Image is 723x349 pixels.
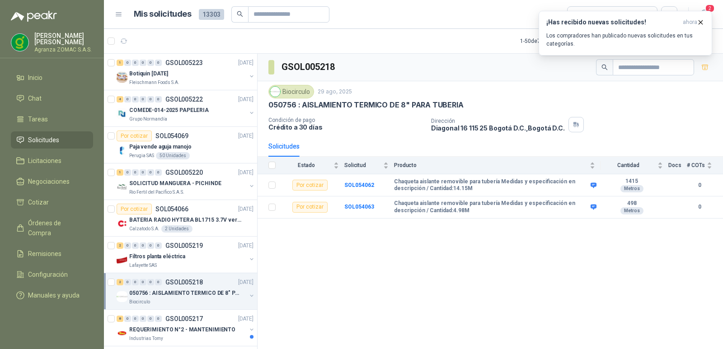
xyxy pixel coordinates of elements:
[268,85,314,98] div: Biocirculo
[117,316,123,322] div: 8
[687,157,723,174] th: # COTs
[573,9,592,19] div: Todas
[155,242,162,249] div: 0
[520,34,579,48] div: 1 - 50 de 7891
[147,279,154,285] div: 0
[132,279,139,285] div: 0
[140,60,146,66] div: 0
[155,279,162,285] div: 0
[124,60,131,66] div: 0
[117,145,127,156] img: Company Logo
[268,100,464,110] p: 050756 : AISLAMIENTO TERMICO DE 8" PARA TUBERIA
[11,131,93,149] a: Solicitudes
[394,162,588,168] span: Producto
[129,289,242,298] p: 050756 : AISLAMIENTO TERMICO DE 8" PARA TUBERIA
[155,96,162,102] div: 0
[161,225,192,233] div: 2 Unidades
[268,141,300,151] div: Solicitudes
[34,33,93,45] p: [PERSON_NAME] [PERSON_NAME]
[394,157,601,174] th: Producto
[124,316,131,322] div: 0
[344,182,374,188] a: SOL054062
[237,11,243,17] span: search
[344,204,374,210] a: SOL054063
[117,108,127,119] img: Company Logo
[28,270,68,279] span: Configuración
[601,64,608,70] span: search
[129,79,179,86] p: Fleischmann Foods S.A.
[117,291,127,302] img: Company Logo
[270,87,280,97] img: Company Logo
[281,162,332,168] span: Estado
[117,328,127,339] img: Company Logo
[601,200,663,207] b: 498
[268,123,424,131] p: Crédito a 30 días
[140,169,146,176] div: 0
[132,169,139,176] div: 0
[104,200,257,237] a: Por cotizarSOL054066[DATE] Company LogoBATERIA RADIO HYTERA BL1715 3.7V ver imagenCalzatodo S.A.2...
[11,111,93,128] a: Tareas
[132,60,139,66] div: 0
[117,277,255,306] a: 2 0 0 0 0 0 GSOL005218[DATE] Company Logo050756 : AISLAMIENTO TERMICO DE 8" PARA TUBERIABiocirculo
[11,152,93,169] a: Licitaciones
[601,162,656,168] span: Cantidad
[129,179,221,188] p: SOLICITUD MANGUERA - PICHINDE
[129,189,184,196] p: Rio Fertil del Pacífico S.A.S.
[147,60,154,66] div: 0
[28,197,49,207] span: Cotizar
[117,255,127,265] img: Company Logo
[117,60,123,66] div: 1
[165,279,203,285] p: GSOL005218
[687,181,712,190] b: 0
[282,60,336,74] h3: GSOL005218
[28,177,70,186] span: Negociaciones
[140,316,146,322] div: 0
[156,152,190,159] div: 50 Unidades
[117,94,255,123] a: 4 0 0 0 0 0 GSOL005222[DATE] Company LogoCOMEDE-014-2025 PAPELERIAGrupo Normandía
[28,135,59,145] span: Solicitudes
[11,245,93,262] a: Remisiones
[344,157,394,174] th: Solicitud
[28,290,80,300] span: Manuales y ayuda
[687,203,712,211] b: 0
[11,173,93,190] a: Negociaciones
[147,316,154,322] div: 0
[601,178,663,185] b: 1415
[129,262,157,269] p: Lafayette SAS
[238,315,254,323] p: [DATE]
[140,279,146,285] div: 0
[28,114,48,124] span: Tareas
[11,11,57,22] img: Logo peakr
[155,60,162,66] div: 0
[344,162,381,168] span: Solicitud
[132,242,139,249] div: 0
[238,132,254,140] p: [DATE]
[124,279,131,285] div: 0
[546,32,704,48] p: Los compradores han publicado nuevas solicitudes en tus categorías.
[394,178,588,192] b: Chaqueta aislante removible para tubería Medidas y especificación en descripción / Cantidad:14.15M
[129,70,168,78] p: Botiquin [DATE]
[117,72,127,83] img: Company Logo
[546,19,679,26] h3: ¡Has recibido nuevas solicitudes!
[11,266,93,283] a: Configuración
[124,242,131,249] div: 0
[117,167,255,196] a: 1 0 0 0 0 0 GSOL005220[DATE] Company LogoSOLICITUD MANGUERA - PICHINDERio Fertil del Pacífico S.A.S.
[117,240,255,269] a: 2 0 0 0 0 0 GSOL005219[DATE] Company LogoFiltros planta eléctricaLafayette SAS
[129,116,167,123] p: Grupo Normandía
[28,218,85,238] span: Órdenes de Compra
[687,162,705,168] span: # COTs
[199,9,224,20] span: 13303
[124,169,131,176] div: 0
[129,106,209,115] p: COMEDE-014-2025 PAPELERIA
[147,242,154,249] div: 0
[129,335,163,342] p: Industrias Tomy
[165,242,203,249] p: GSOL005219
[147,169,154,176] div: 0
[129,152,154,159] p: Perugia SAS
[165,96,203,102] p: GSOL005222
[140,96,146,102] div: 0
[104,127,257,163] a: Por cotizarSOL054069[DATE] Company LogoPaja vende aguja manojoPerugia SAS50 Unidades
[28,249,61,259] span: Remisiones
